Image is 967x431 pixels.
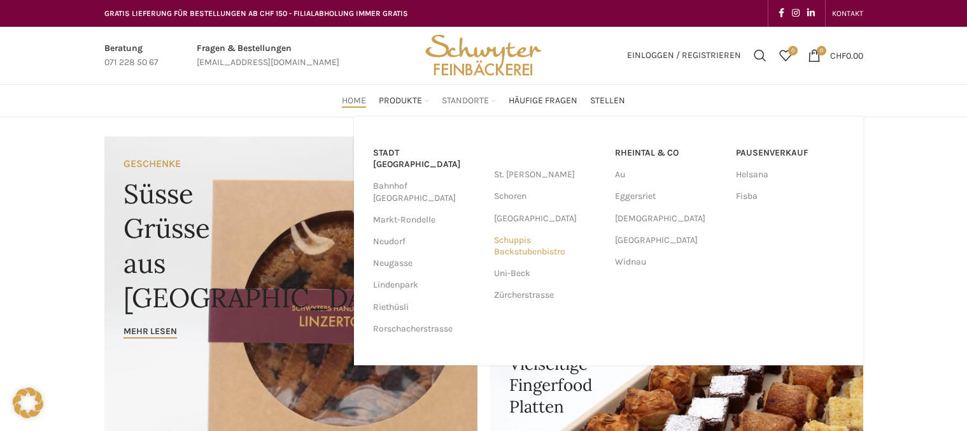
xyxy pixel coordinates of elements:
span: 0 [817,46,826,55]
a: Instagram social link [788,4,803,22]
span: Einloggen / Registrieren [627,51,741,60]
span: Home [342,95,366,107]
a: Infobox link [197,41,339,70]
span: GRATIS LIEFERUNG FÜR BESTELLUNGEN AB CHF 150 - FILIALABHOLUNG IMMER GRATIS [104,9,408,18]
a: KONTAKT [832,1,863,26]
a: Infobox link [104,41,159,70]
a: Helsana [736,164,844,186]
a: [DEMOGRAPHIC_DATA] [615,208,723,230]
span: Stellen [590,95,625,107]
a: Widnau [615,251,723,273]
a: Neudorf [373,231,481,252]
img: Bäckerei Schwyter [421,27,546,84]
bdi: 0.00 [830,50,863,61]
a: Schoren [494,186,602,207]
a: Home [342,88,366,113]
a: Au [615,164,723,186]
a: Zürcherstrasse [494,284,602,306]
div: Meine Wunschliste [773,43,798,68]
a: Produkte [379,88,429,113]
a: RHEINTAL & CO [615,142,723,164]
a: Häufige Fragen [509,88,577,113]
a: Fisba [736,186,844,207]
a: St. [PERSON_NAME] [494,164,602,186]
span: Häufige Fragen [509,95,577,107]
span: 0 [788,46,798,55]
span: KONTAKT [832,9,863,18]
a: Site logo [421,49,546,60]
div: Secondary navigation [826,1,870,26]
a: Stellen [590,88,625,113]
a: 0 CHF0.00 [801,43,870,68]
a: Suchen [747,43,773,68]
a: Stadt [GEOGRAPHIC_DATA] [373,142,481,175]
a: Markt-Rondelle [373,209,481,231]
a: Facebook social link [775,4,788,22]
span: Produkte [379,95,422,107]
span: Standorte [442,95,489,107]
a: Schuppis Backstubenbistro [494,230,602,263]
a: Rorschacherstrasse [373,318,481,340]
div: Main navigation [98,88,870,113]
a: 0 [773,43,798,68]
a: Bahnhof [GEOGRAPHIC_DATA] [373,175,481,208]
a: [GEOGRAPHIC_DATA] [494,208,602,230]
a: Standorte [442,88,496,113]
a: Neugasse [373,252,481,274]
a: Einloggen / Registrieren [621,43,747,68]
a: Uni-Beck [494,263,602,284]
a: Pausenverkauf [736,142,844,164]
a: Riethüsli [373,296,481,318]
a: [GEOGRAPHIC_DATA] [615,230,723,251]
span: CHF [830,50,846,61]
a: Lindenpark [373,274,481,296]
a: Linkedin social link [803,4,819,22]
a: Eggersriet [615,186,723,207]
